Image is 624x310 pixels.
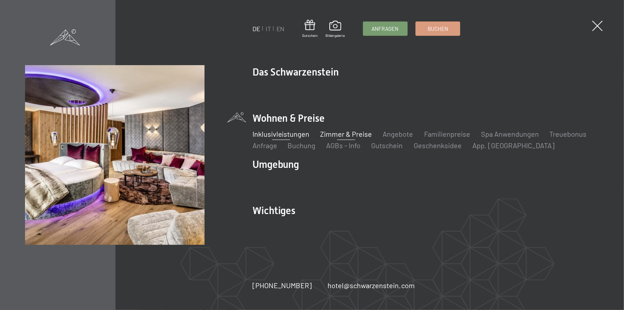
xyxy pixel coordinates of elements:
[383,130,413,138] a: Angebote
[550,130,587,138] a: Treuebonus
[424,130,470,138] a: Familienpreise
[326,21,345,38] a: Bildergalerie
[372,141,403,150] a: Gutschein
[328,280,415,290] a: hotel@schwarzenstein.com
[252,130,310,138] a: Inklusivleistungen
[414,141,462,150] a: Geschenksidee
[372,25,399,33] span: Anfragen
[252,280,312,290] a: [PHONE_NUMBER]
[481,130,539,138] a: Spa Anwendungen
[320,130,372,138] a: Zimmer & Preise
[326,33,345,38] span: Bildergalerie
[303,20,318,38] a: Gutschein
[428,25,448,33] span: Buchen
[252,25,260,33] a: DE
[326,141,361,150] a: AGBs - Info
[288,141,316,150] a: Buchung
[276,25,285,33] a: EN
[416,22,460,35] a: Buchen
[303,33,318,38] span: Gutschein
[266,25,271,33] a: IT
[252,281,312,290] span: [PHONE_NUMBER]
[472,141,555,150] a: App. [GEOGRAPHIC_DATA]
[252,141,277,150] a: Anfrage
[363,22,407,35] a: Anfragen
